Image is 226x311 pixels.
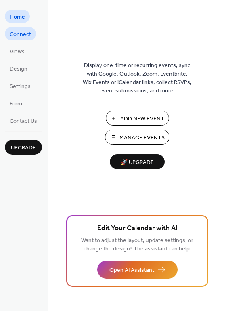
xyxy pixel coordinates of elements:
button: Add New Event [106,111,169,126]
a: Design [5,62,32,75]
span: Connect [10,30,31,39]
span: Upgrade [11,144,36,152]
span: 🚀 Upgrade [115,157,160,168]
span: Contact Us [10,117,37,126]
a: Views [5,44,29,58]
span: Form [10,100,22,108]
a: Contact Us [5,114,42,127]
a: Connect [5,27,36,40]
span: Home [10,13,25,21]
button: Upgrade [5,140,42,155]
span: Edit Your Calendar with AI [97,223,178,234]
span: Manage Events [119,134,165,142]
span: Add New Event [120,115,164,123]
span: Design [10,65,27,74]
button: Open AI Assistant [97,261,178,279]
span: Views [10,48,25,56]
button: Manage Events [105,130,169,145]
a: Home [5,10,30,23]
span: Settings [10,82,31,91]
span: Display one-time or recurring events, sync with Google, Outlook, Zoom, Eventbrite, Wix Events or ... [83,61,192,95]
span: Open AI Assistant [109,266,154,275]
a: Form [5,97,27,110]
button: 🚀 Upgrade [110,154,165,169]
a: Settings [5,79,36,92]
span: Want to adjust the layout, update settings, or change the design? The assistant can help. [81,235,193,254]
